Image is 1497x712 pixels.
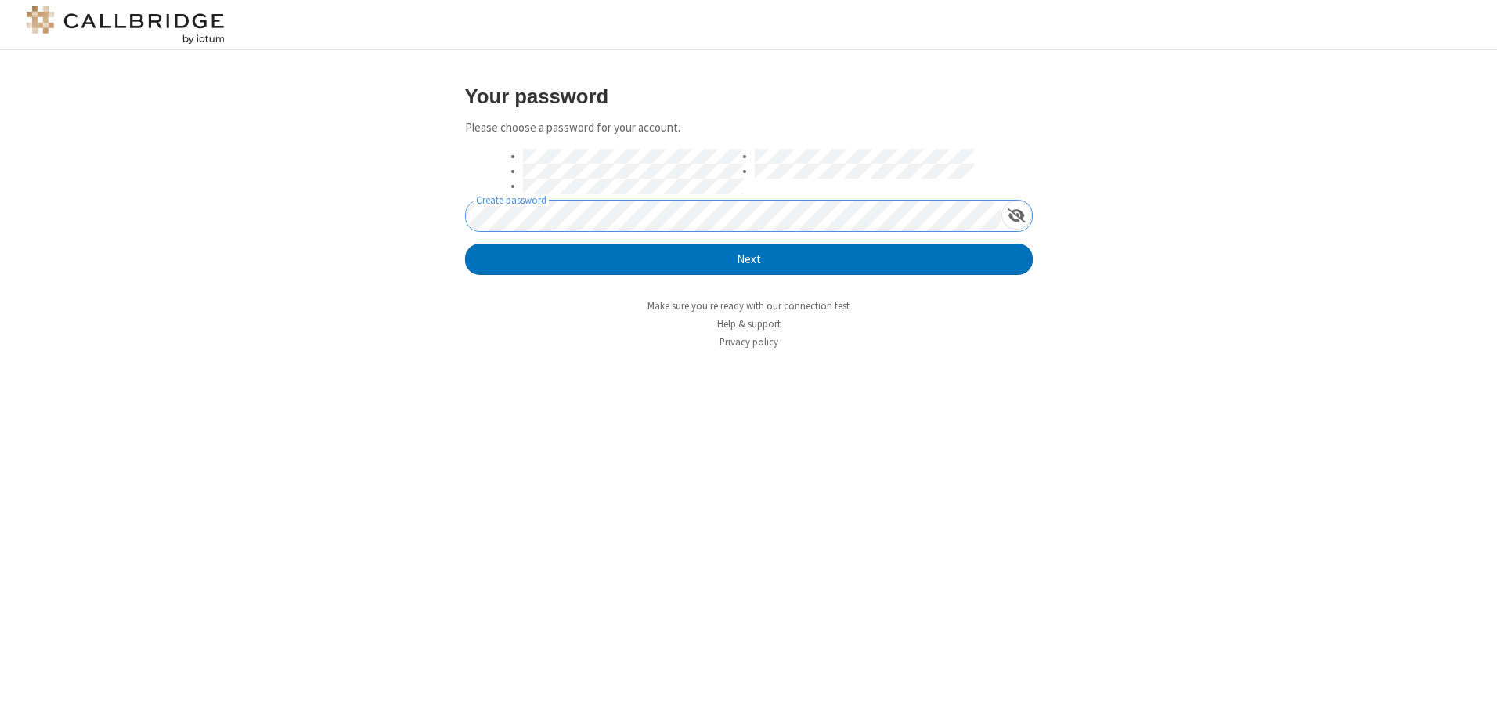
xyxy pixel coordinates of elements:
a: Privacy policy [720,335,778,349]
input: Create password [466,201,1001,231]
p: Please choose a password for your account. [465,119,1033,137]
button: Next [465,244,1033,275]
img: logo@2x.png [23,6,227,44]
a: Make sure you're ready with our connection test [647,299,850,313]
div: Show password [1001,201,1032,230]
a: Help & support [717,317,781,331]
h3: Your password [465,85,1033,107]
